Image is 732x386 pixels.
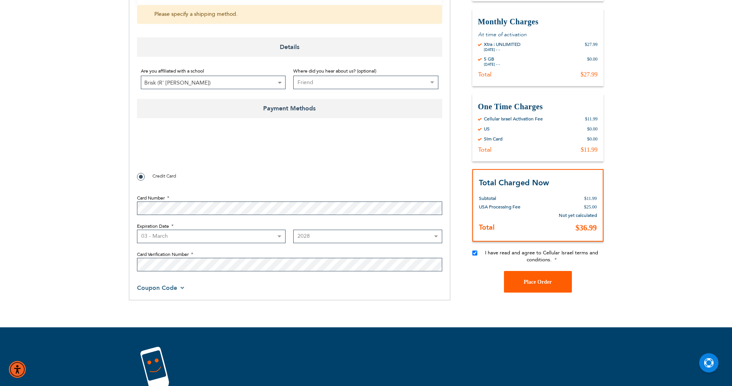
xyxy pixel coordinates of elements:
[479,204,521,210] span: USA Processing Fee
[587,135,598,142] div: $0.00
[154,10,238,18] span: Please specify a shipping method.
[141,68,204,74] span: Are you affiliated with a school
[524,279,552,284] span: Place Order
[9,361,26,378] div: Accessibility Menu
[559,212,597,218] span: Not yet calculated
[484,41,521,47] div: Xtra : UNLIMITED
[585,115,598,122] div: $11.99
[576,223,597,232] span: $36.99
[479,177,549,188] strong: Total Charged Now
[587,56,598,66] div: $0.00
[141,76,286,90] span: Brisk (R' Yechiel)
[584,196,597,201] span: $11.99
[484,135,502,142] div: Sim Card
[581,70,598,78] div: $27.99
[484,125,490,132] div: US
[137,135,254,166] iframe: reCAPTCHA
[585,41,598,52] div: $27.99
[479,223,495,232] strong: Total
[137,37,442,57] span: Details
[581,146,597,153] div: $11.99
[478,16,598,27] h3: Monthly Charges
[141,76,286,89] span: Brisk (R' Yechiel)
[479,188,539,203] th: Subtotal
[485,249,598,263] span: I have read and agree to Cellular Israel terms and conditions.
[484,62,500,66] div: [DATE] - -
[137,223,169,229] span: Expiration Date
[478,30,598,38] p: At time of activation
[484,56,500,62] div: 5 GB
[293,68,376,74] span: Where did you hear about us? (optional)
[137,195,165,201] span: Card Number
[587,125,598,132] div: $0.00
[484,47,521,52] div: [DATE] - -
[152,173,176,179] span: Credit Card
[137,284,177,292] span: Coupon Code
[484,115,543,122] div: Cellular Israel Activation Fee
[504,271,572,293] button: Place Order
[478,101,598,112] h3: One Time Charges
[137,99,442,118] span: Payment Methods
[478,146,492,153] div: Total
[137,251,189,257] span: Card Verification Number
[584,204,597,210] span: $25.00
[478,70,492,78] div: Total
